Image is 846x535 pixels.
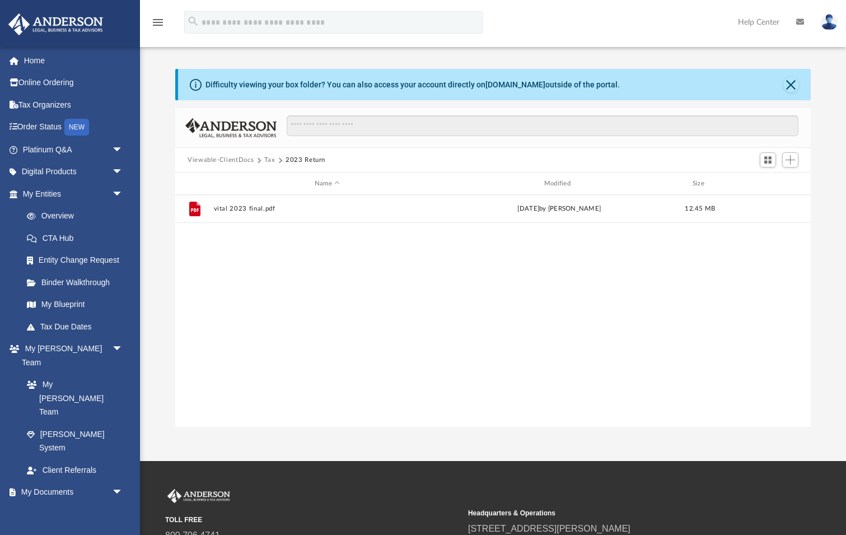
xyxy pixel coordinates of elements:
[175,195,811,427] div: grid
[180,179,208,189] div: id
[16,459,134,481] a: Client Referrals
[468,508,763,518] small: Headquarters & Operations
[678,179,723,189] div: Size
[485,80,545,89] a: [DOMAIN_NAME]
[8,338,134,374] a: My [PERSON_NAME] Teamarrow_drop_down
[16,271,140,294] a: Binder Walkthrough
[8,116,140,139] a: Order StatusNEW
[16,374,129,424] a: My [PERSON_NAME] Team
[8,138,140,161] a: Platinum Q&Aarrow_drop_down
[446,179,673,189] div: Modified
[64,119,89,136] div: NEW
[685,206,715,212] span: 12.45 MB
[468,524,630,533] a: [STREET_ADDRESS][PERSON_NAME]
[821,14,838,30] img: User Pic
[16,227,140,249] a: CTA Hub
[783,77,799,92] button: Close
[264,155,275,165] button: Tax
[188,155,254,165] button: Viewable-ClientDocs
[112,138,134,161] span: arrow_drop_down
[151,21,165,29] a: menu
[8,72,140,94] a: Online Ordering
[16,294,134,316] a: My Blueprint
[782,152,799,168] button: Add
[5,13,106,35] img: Anderson Advisors Platinum Portal
[8,481,134,504] a: My Documentsarrow_drop_down
[112,481,134,504] span: arrow_drop_down
[165,489,232,504] img: Anderson Advisors Platinum Portal
[286,155,325,165] button: 2023 Return
[214,205,441,212] button: vital 2023 final.pdf
[446,204,673,214] div: [DATE] by [PERSON_NAME]
[187,15,199,27] i: search
[16,249,140,272] a: Entity Change Request
[112,161,134,184] span: arrow_drop_down
[287,115,798,137] input: Search files and folders
[760,152,777,168] button: Switch to Grid View
[205,79,620,91] div: Difficulty viewing your box folder? You can also access your account directly on outside of the p...
[16,205,140,227] a: Overview
[8,183,140,205] a: My Entitiesarrow_drop_down
[8,161,140,183] a: Digital Productsarrow_drop_down
[727,179,806,189] div: id
[213,179,441,189] div: Name
[112,183,134,206] span: arrow_drop_down
[112,338,134,361] span: arrow_drop_down
[16,423,134,459] a: [PERSON_NAME] System
[165,515,460,525] small: TOLL FREE
[8,94,140,116] a: Tax Organizers
[8,49,140,72] a: Home
[151,16,165,29] i: menu
[16,315,140,338] a: Tax Due Dates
